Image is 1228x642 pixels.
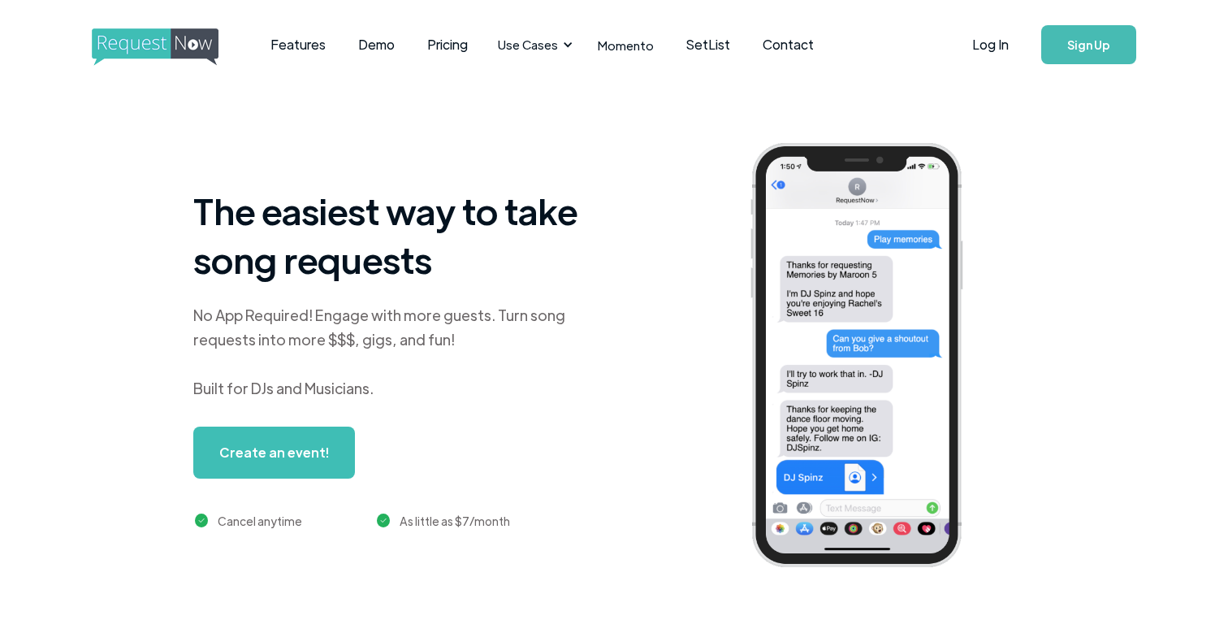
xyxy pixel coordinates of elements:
[193,186,599,284] h1: The easiest way to take song requests
[218,511,302,531] div: Cancel anytime
[195,514,209,527] img: green checkmark
[193,303,599,401] div: No App Required! Engage with more guests. Turn song requests into more $$$, gigs, and fun! Built ...
[411,20,484,70] a: Pricing
[254,20,342,70] a: Features
[377,514,391,527] img: green checkmark
[342,20,411,70] a: Demo
[488,20,577,70] div: Use Cases
[956,16,1025,73] a: Log In
[746,20,830,70] a: Contact
[92,28,249,66] img: requestnow logo
[92,28,214,61] a: home
[732,132,1006,584] img: iphone screenshot
[498,36,558,54] div: Use Cases
[400,511,510,531] div: As little as $7/month
[1041,25,1136,64] a: Sign Up
[670,20,746,70] a: SetList
[193,427,355,479] a: Create an event!
[582,21,670,69] a: Momento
